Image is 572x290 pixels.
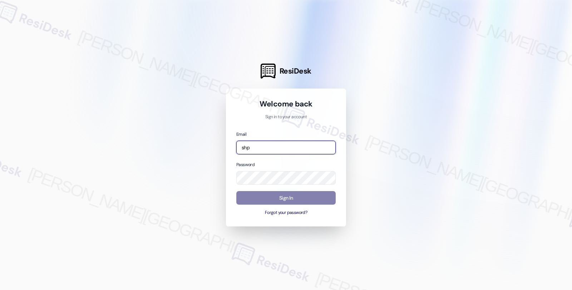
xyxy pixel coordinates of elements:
label: Password [236,162,255,167]
input: name@example.com [236,141,336,155]
label: Email [236,131,246,137]
button: Forgot your password? [236,210,336,216]
span: ResiDesk [280,66,311,76]
p: Sign in to your account [236,114,336,120]
button: Sign In [236,191,336,205]
h1: Welcome back [236,99,336,109]
img: ResiDesk Logo [261,64,276,79]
